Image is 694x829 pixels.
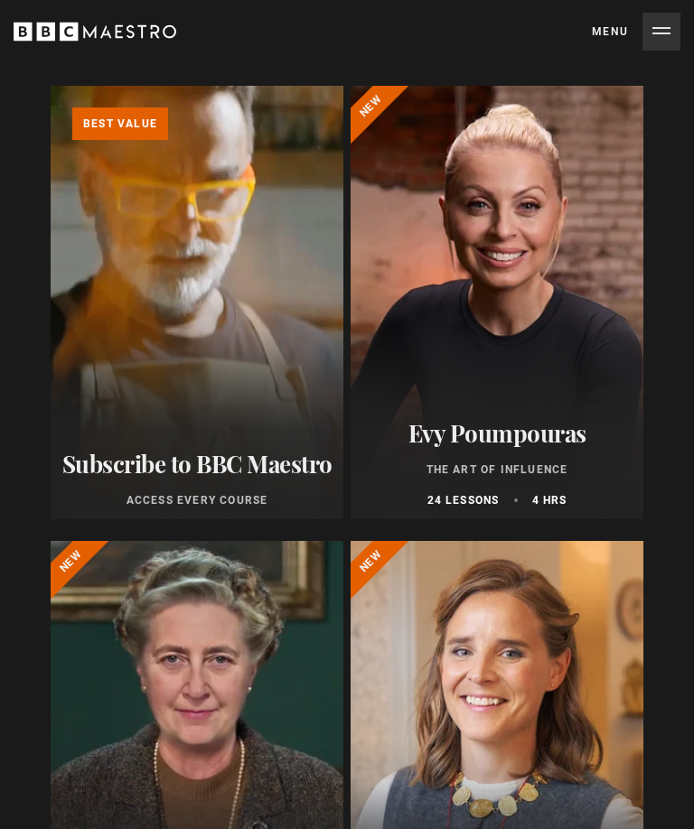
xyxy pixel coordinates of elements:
[592,13,680,51] button: Toggle navigation
[72,107,168,140] p: Best value
[351,86,643,519] a: Evy Poumpouras The Art of Influence 24 lessons 4 hrs New
[532,492,567,508] p: 4 hrs
[361,461,633,478] p: The Art of Influence
[14,18,176,45] svg: BBC Maestro
[361,419,633,447] h2: Evy Poumpouras
[427,492,500,508] p: 24 lessons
